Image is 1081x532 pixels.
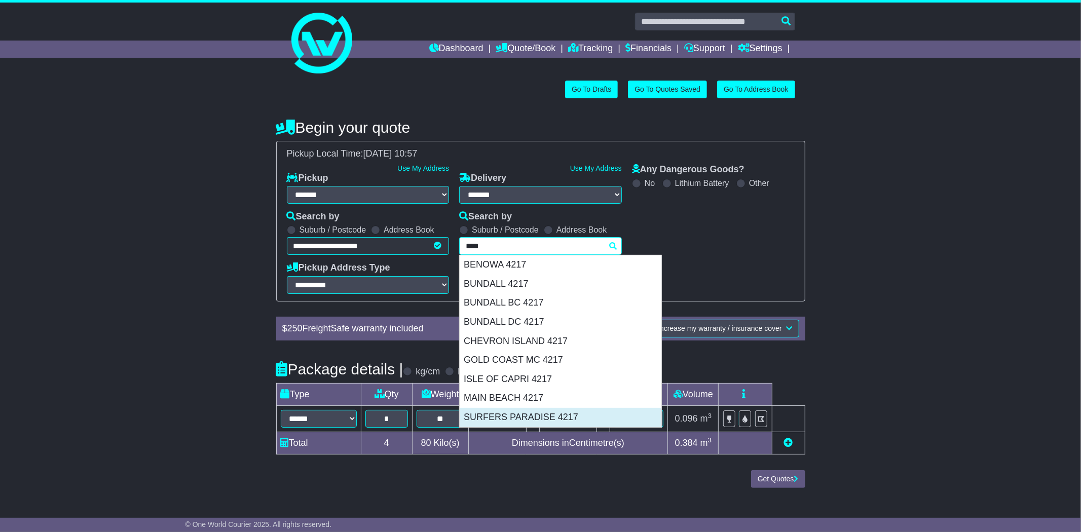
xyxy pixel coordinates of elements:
button: Get Quotes [751,470,805,488]
span: © One World Courier 2025. All rights reserved. [185,520,332,528]
label: kg/cm [416,366,440,377]
label: Suburb / Postcode [472,225,539,235]
h4: Package details | [276,361,403,377]
a: Support [684,41,725,58]
div: $ FreightSafe warranty included [277,323,570,334]
label: Other [749,178,769,188]
div: Pickup Local Time: [282,148,800,160]
td: Weight [412,383,468,405]
label: Pickup Address Type [287,262,390,274]
label: Search by [459,211,512,222]
td: Dimensions in Centimetre(s) [468,432,668,454]
div: GOLD COAST MC 4217 [460,351,661,370]
label: Search by [287,211,340,222]
label: Pickup [287,173,328,184]
a: Go To Address Book [717,81,795,98]
span: m [700,438,712,448]
div: CHEVRON ISLAND 4217 [460,332,661,351]
span: Increase my warranty / insurance cover [658,324,781,332]
span: 80 [421,438,431,448]
div: SURFERS PARADISE 4217 [460,408,661,427]
span: 0.384 [675,438,698,448]
a: Tracking [568,41,613,58]
a: Go To Quotes Saved [628,81,707,98]
a: Go To Drafts [565,81,618,98]
label: Address Book [384,225,434,235]
label: Lithium Battery [675,178,729,188]
a: Use My Address [397,164,449,172]
span: [DATE] 10:57 [363,148,418,159]
a: Settings [738,41,782,58]
td: Qty [361,383,412,405]
td: Kilo(s) [412,432,468,454]
div: BUNDALL DC 4217 [460,313,661,332]
span: 250 [287,323,303,333]
div: BENOWA 4217 [460,255,661,275]
div: ISLE OF CAPRI 4217 [460,370,661,389]
div: BUNDALL BC 4217 [460,293,661,313]
label: Address Book [556,225,607,235]
div: MAIN BEACH 4217 [460,389,661,408]
a: Add new item [784,438,793,448]
a: Use My Address [570,164,622,172]
td: 4 [361,432,412,454]
sup: 3 [708,436,712,444]
label: Any Dangerous Goods? [632,164,744,175]
td: Volume [668,383,719,405]
span: m [700,413,712,424]
label: Delivery [459,173,506,184]
label: No [645,178,655,188]
a: Dashboard [429,41,483,58]
td: Type [276,383,361,405]
a: Quote/Book [496,41,555,58]
h4: Begin your quote [276,119,805,136]
a: Financials [625,41,672,58]
label: lb/in [458,366,474,377]
td: Total [276,432,361,454]
span: 0.096 [675,413,698,424]
button: Increase my warranty / insurance cover [651,320,799,337]
label: Suburb / Postcode [300,225,366,235]
sup: 3 [708,412,712,420]
div: BUNDALL 4217 [460,275,661,294]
